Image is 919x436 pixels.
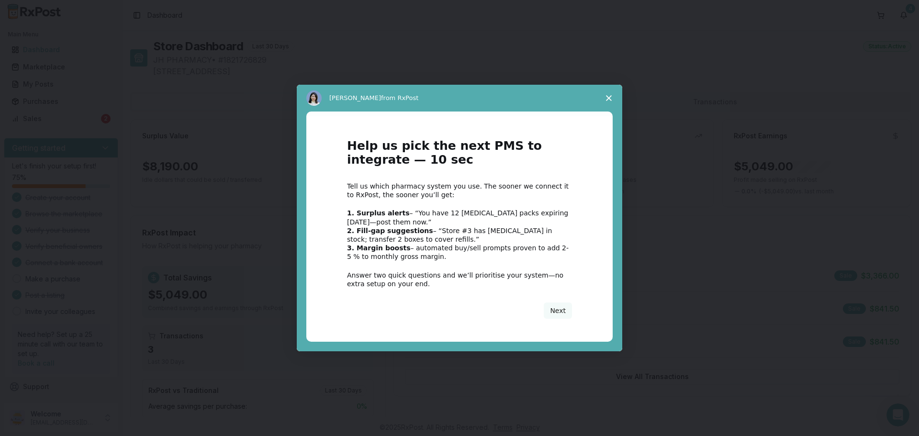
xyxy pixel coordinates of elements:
span: [PERSON_NAME] [329,94,381,101]
div: – “Store #3 has [MEDICAL_DATA] in stock; transfer 2 boxes to cover refills.” [347,226,572,244]
h1: Help us pick the next PMS to integrate — 10 sec [347,139,572,172]
div: Answer two quick questions and we’ll prioritise your system—no extra setup on your end. [347,271,572,288]
img: Profile image for Alice [306,90,322,106]
div: Tell us which pharmacy system you use. The sooner we connect it to RxPost, the sooner you’ll get: [347,182,572,199]
button: Next [544,302,572,319]
b: 3. Margin boosts [347,244,411,252]
b: 1. Surplus alerts [347,209,410,217]
b: 2. Fill-gap suggestions [347,227,433,235]
div: – automated buy/sell prompts proven to add 2-5 % to monthly gross margin. [347,244,572,261]
div: – “You have 12 [MEDICAL_DATA] packs expiring [DATE]—post them now.” [347,209,572,226]
span: Close survey [595,85,622,112]
span: from RxPost [381,94,418,101]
